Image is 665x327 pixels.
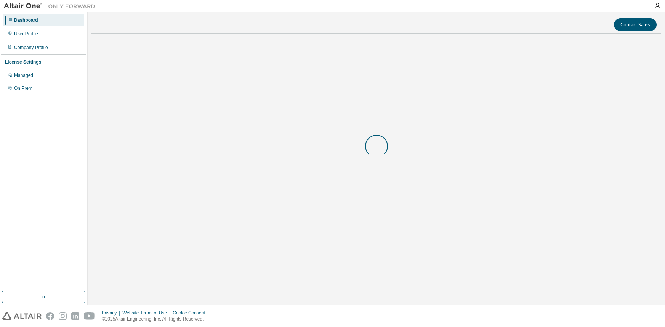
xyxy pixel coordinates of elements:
[102,310,122,316] div: Privacy
[14,31,38,37] div: User Profile
[122,310,173,316] div: Website Terms of Use
[614,18,657,31] button: Contact Sales
[46,312,54,320] img: facebook.svg
[71,312,79,320] img: linkedin.svg
[4,2,99,10] img: Altair One
[14,85,32,91] div: On Prem
[14,17,38,23] div: Dashboard
[102,316,210,322] p: © 2025 Altair Engineering, Inc. All Rights Reserved.
[2,312,42,320] img: altair_logo.svg
[14,72,33,78] div: Managed
[14,45,48,51] div: Company Profile
[59,312,67,320] img: instagram.svg
[173,310,210,316] div: Cookie Consent
[5,59,41,65] div: License Settings
[84,312,95,320] img: youtube.svg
